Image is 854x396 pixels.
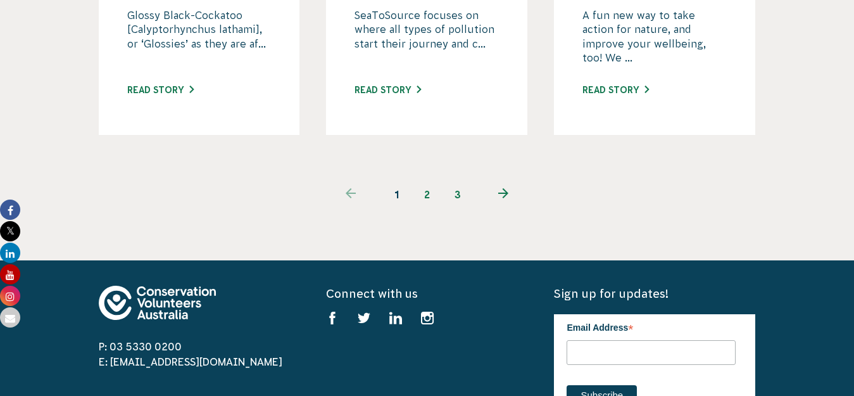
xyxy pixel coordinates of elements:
[99,341,182,352] a: P: 03 5330 0200
[99,356,282,367] a: E: [EMAIL_ADDRESS][DOMAIN_NAME]
[554,286,755,302] h5: Sign up for updates!
[582,8,727,72] p: A fun new way to take action for nature, and improve your wellbeing, too! We ...
[412,179,443,210] a: 2
[582,85,649,95] a: Read story
[567,314,736,338] label: Email Address
[355,85,421,95] a: Read story
[127,85,194,95] a: Read story
[326,286,527,302] h5: Connect with us
[382,179,412,210] span: 1
[320,179,534,210] ul: Pagination
[99,286,216,320] img: logo-footer.svg
[355,8,499,72] p: SeaToSource focuses on where all types of pollution start their journey and c...
[473,179,534,210] a: Next page
[127,8,272,72] p: Glossy Black-Cockatoo [Calyptorhynchus lathami], or ‘Glossies’ as they are af...
[443,179,473,210] a: 3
